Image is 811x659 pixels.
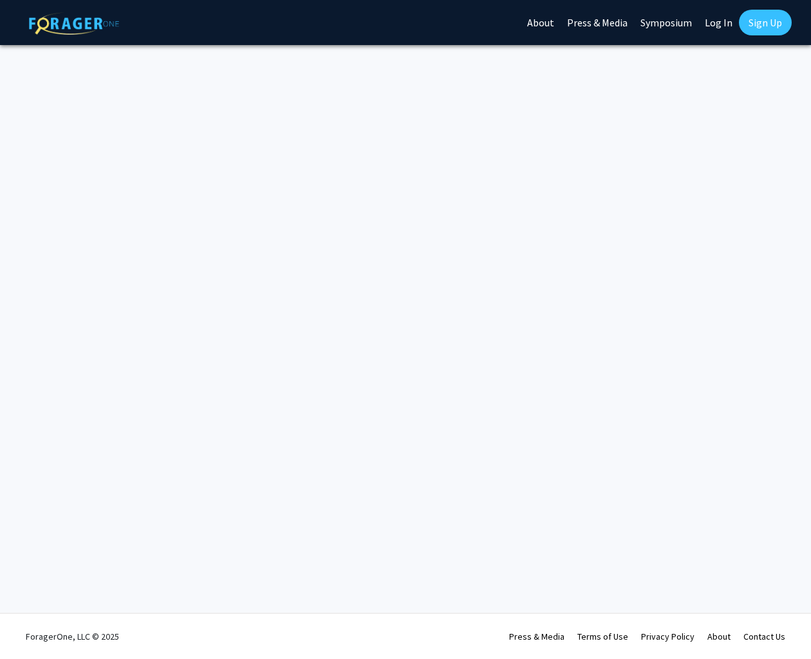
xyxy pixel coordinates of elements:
img: ForagerOne Logo [29,12,119,35]
a: Contact Us [743,631,785,642]
a: Terms of Use [577,631,628,642]
div: ForagerOne, LLC © 2025 [26,614,119,659]
a: Sign Up [739,10,792,35]
a: About [707,631,731,642]
a: Press & Media [509,631,564,642]
a: Privacy Policy [641,631,694,642]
